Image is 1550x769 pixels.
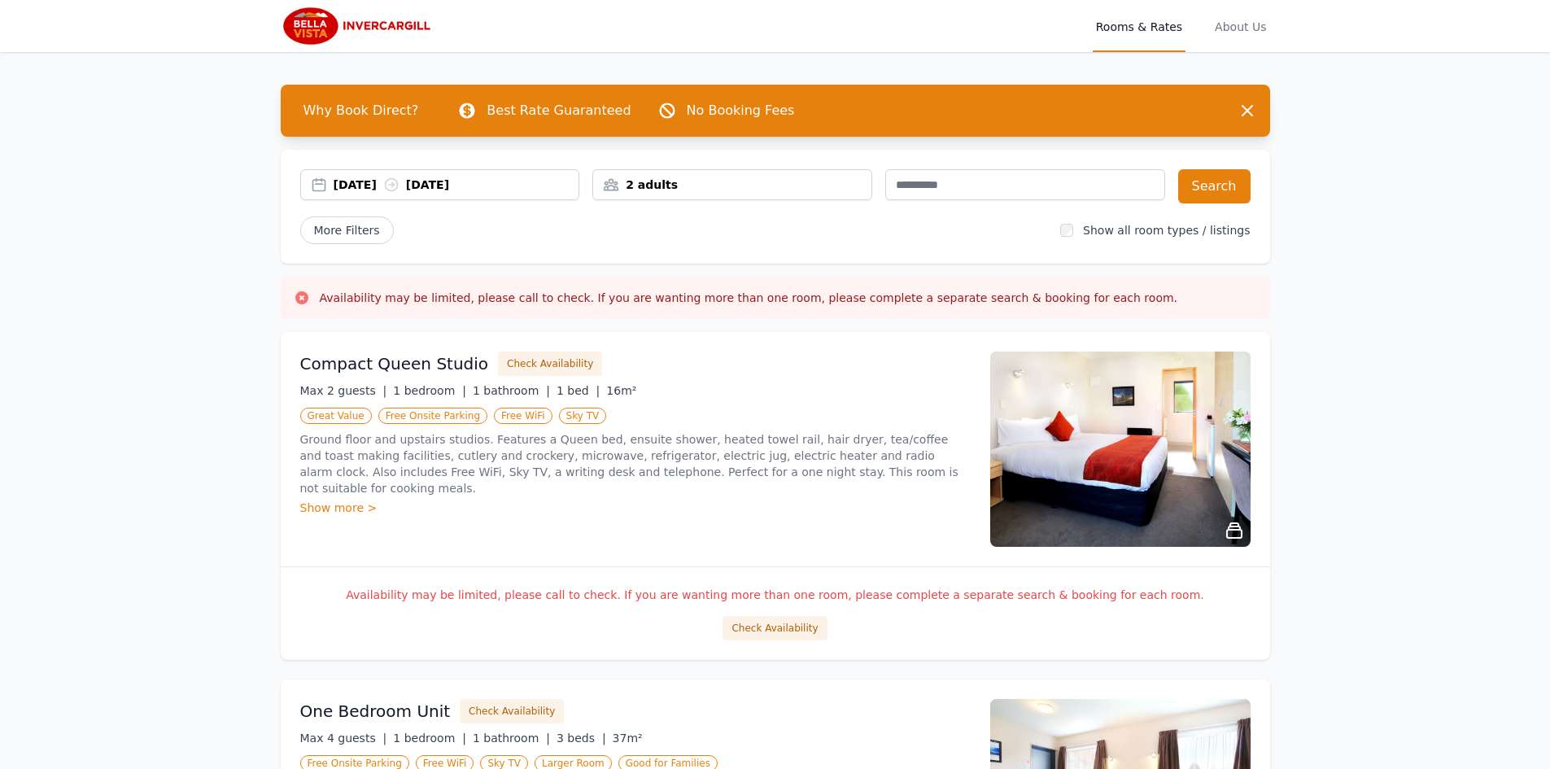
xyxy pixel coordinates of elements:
[494,408,552,424] span: Free WiFi
[593,177,871,193] div: 2 adults
[1178,169,1251,203] button: Search
[300,408,372,424] span: Great Value
[378,408,487,424] span: Free Onsite Parking
[300,500,971,516] div: Show more >
[290,94,432,127] span: Why Book Direct?
[281,7,437,46] img: Bella Vista Invercargill
[487,101,631,120] p: Best Rate Guaranteed
[300,700,451,723] h3: One Bedroom Unit
[606,384,636,397] span: 16m²
[300,216,394,244] span: More Filters
[557,732,606,745] span: 3 beds |
[1083,224,1250,237] label: Show all room types / listings
[613,732,643,745] span: 37m²
[300,384,387,397] span: Max 2 guests |
[393,384,466,397] span: 1 bedroom |
[559,408,607,424] span: Sky TV
[723,616,827,640] button: Check Availability
[460,699,564,723] button: Check Availability
[300,352,489,375] h3: Compact Queen Studio
[473,384,550,397] span: 1 bathroom |
[334,177,579,193] div: [DATE] [DATE]
[300,732,387,745] span: Max 4 guests |
[687,101,795,120] p: No Booking Fees
[498,352,602,376] button: Check Availability
[300,587,1251,603] p: Availability may be limited, please call to check. If you are wanting more than one room, please ...
[557,384,600,397] span: 1 bed |
[300,431,971,496] p: Ground floor and upstairs studios. Features a Queen bed, ensuite shower, heated towel rail, hair ...
[393,732,466,745] span: 1 bedroom |
[320,290,1178,306] h3: Availability may be limited, please call to check. If you are wanting more than one room, please ...
[473,732,550,745] span: 1 bathroom |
